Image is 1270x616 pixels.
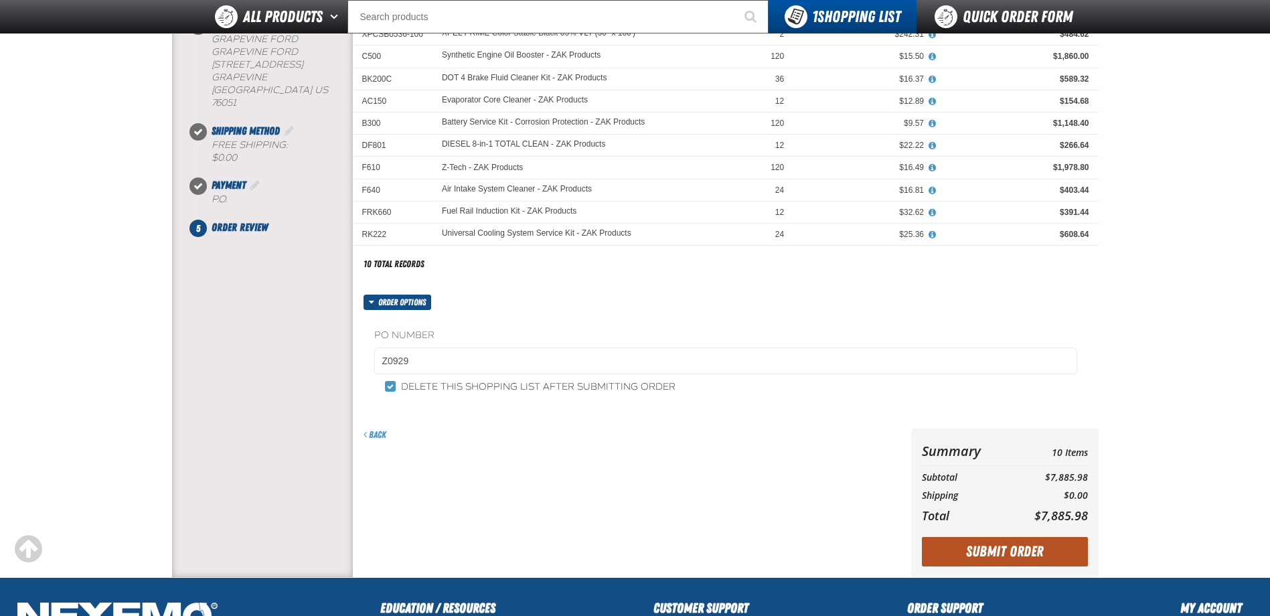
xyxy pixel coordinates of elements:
[1008,487,1087,505] td: $0.00
[771,163,784,172] span: 120
[924,162,941,174] button: View All Prices for Z-Tech - ZAK Products
[943,207,1089,218] div: $391.44
[924,207,941,219] button: View All Prices for Fuel Rail Induction Kit - ZAK Products
[442,29,635,38] : XPEL PRIME Color Stable Black 05% VLT (36" x 100')
[803,229,924,240] div: $25.36
[924,96,941,108] button: View All Prices for Evaporator Core Cleaner - ZAK Products
[283,125,296,137] a: Edit Shipping Method
[812,7,900,26] span: Shopping List
[775,96,784,106] span: 12
[1008,439,1087,463] td: 10 Items
[803,96,924,106] div: $12.89
[812,7,817,26] strong: 1
[922,469,1009,487] th: Subtotal
[353,135,432,157] td: DF801
[212,72,267,83] span: GRAPEVINE
[442,207,576,216] a: Fuel Rail Induction Kit - ZAK Products
[198,17,353,123] li: Shipping Information. Step 2 of 5. Completed
[442,51,601,60] a: Synthetic Engine Oil Booster - ZAK Products
[189,220,207,237] span: 5
[1034,508,1088,524] span: $7,885.98
[803,162,924,173] div: $16.49
[212,139,353,165] div: Free Shipping:
[943,29,1089,40] div: $484.62
[442,96,588,105] a: Evaporator Core Cleaner - ZAK Products
[243,5,323,29] span: All Products
[212,84,312,96] span: [GEOGRAPHIC_DATA]
[775,230,784,239] span: 24
[353,179,432,201] td: F640
[374,329,1077,342] label: PO Number
[442,163,523,172] a: Z-Tech - ZAK Products
[442,185,592,194] a: Air Intake System Cleaner - ZAK Products
[353,223,432,245] td: RK222
[442,229,631,238] a: Universal Cooling System Service Kit - ZAK Products
[364,258,424,271] div: 10 total records
[353,112,432,135] td: B300
[924,185,941,197] button: View All Prices for Air Intake System Cleaner - ZAK Products
[922,505,1009,526] th: Total
[212,33,298,45] b: Grapevine Ford
[212,97,236,108] bdo: 76051
[442,140,606,149] a: DIESEL 8-in-1 TOTAL CLEAN - ZAK Products
[364,295,432,310] button: Order options
[924,51,941,63] button: View All Prices for Synthetic Engine Oil Booster - ZAK Products
[212,221,268,234] span: Order Review
[943,96,1089,106] div: $154.68
[353,201,432,223] td: FRK660
[212,179,246,191] span: Payment
[943,229,1089,240] div: $608.64
[943,185,1089,196] div: $403.44
[378,295,431,310] span: Order options
[385,381,676,394] label: Delete this shopping list after submitting order
[922,537,1088,566] button: Submit Order
[775,141,784,150] span: 12
[212,46,298,58] span: Grapevine Ford
[943,74,1089,84] div: $589.32
[364,429,386,440] a: Back
[924,118,941,130] button: View All Prices for Battery Service Kit - Corrosion Protection - ZAK Products
[353,157,432,179] td: F610
[803,185,924,196] div: $16.81
[924,29,941,41] button: View All Prices for XPEL PRIME Color Stable Black 05% VLT (36" x 100')
[212,125,280,137] span: Shipping Method
[1008,469,1087,487] td: $7,885.98
[803,118,924,129] div: $9.57
[13,534,43,564] div: Scroll to the top
[212,152,237,163] strong: $0.00
[924,140,941,152] button: View All Prices for DIESEL 8-in-1 TOTAL CLEAN - ZAK Products
[803,207,924,218] div: $32.62
[198,177,353,220] li: Payment. Step 4 of 5. Completed
[803,51,924,62] div: $15.50
[924,74,941,86] button: View All Prices for DOT 4 Brake Fluid Cleaner Kit - ZAK Products
[924,229,941,241] button: View All Prices for Universal Cooling System Service Kit - ZAK Products
[943,51,1089,62] div: $1,860.00
[943,162,1089,173] div: $1,978.80
[922,487,1009,505] th: Shipping
[248,179,262,191] a: Edit Payment
[385,381,396,392] input: Delete this shopping list after submitting order
[353,46,432,68] td: C500
[943,118,1089,129] div: $1,148.40
[315,84,328,96] span: US
[353,68,432,90] td: BK200C
[775,185,784,195] span: 24
[943,140,1089,151] div: $266.64
[771,52,784,61] span: 120
[442,118,645,127] a: Battery Service Kit - Corrosion Protection - ZAK Products
[212,194,353,206] div: P.O.
[803,140,924,151] div: $22.22
[212,59,303,70] span: [STREET_ADDRESS]
[803,74,924,84] div: $16.37
[198,220,353,236] li: Order Review. Step 5 of 5. Not Completed
[771,119,784,128] span: 120
[442,74,607,83] a: DOT 4 Brake Fluid Cleaner Kit - ZAK Products
[780,29,785,39] span: 2
[803,29,924,40] div: $242.31
[353,90,432,112] td: AC150
[353,23,432,46] td: XPCSB0536-100
[922,439,1009,463] th: Summary
[775,74,784,84] span: 36
[775,208,784,217] span: 12
[198,123,353,178] li: Shipping Method. Step 3 of 5. Completed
